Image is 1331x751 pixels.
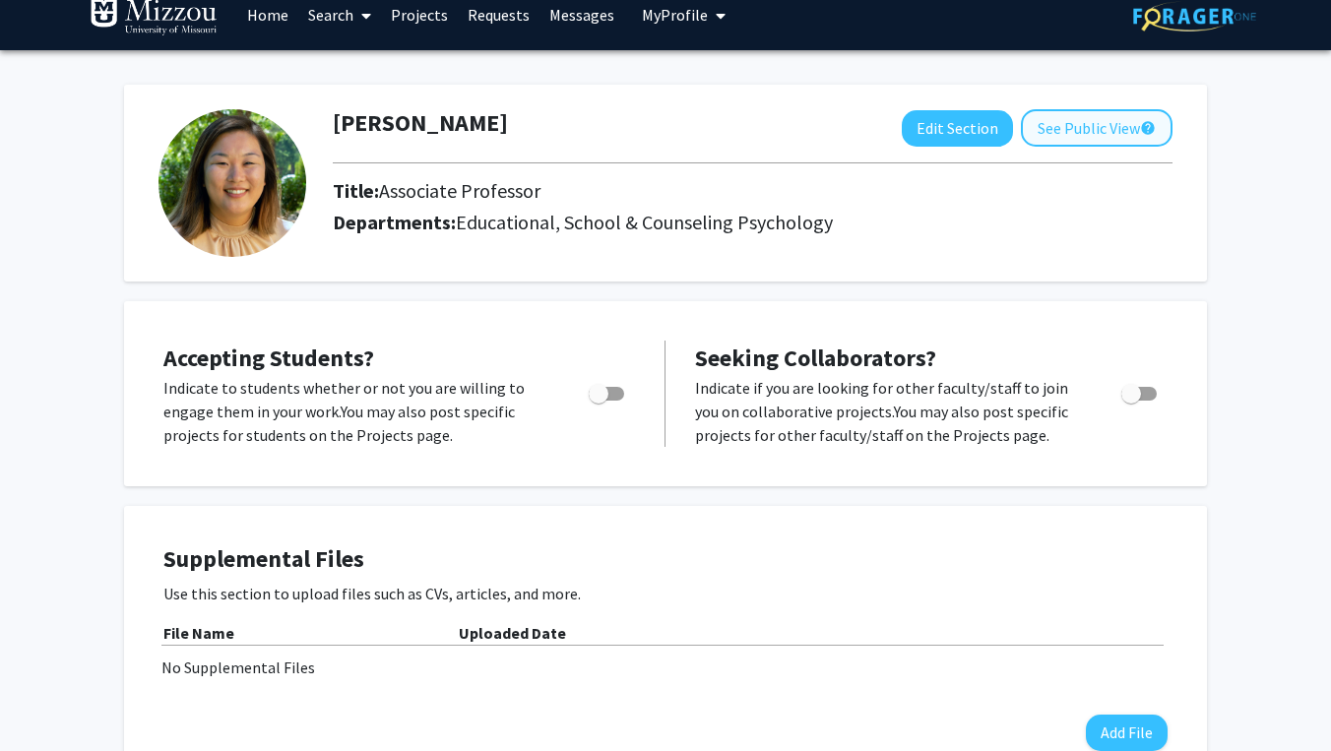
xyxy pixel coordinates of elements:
[163,545,1168,574] h4: Supplemental Files
[642,5,708,25] span: My Profile
[1021,109,1173,147] button: See Public View
[459,623,566,643] b: Uploaded Date
[379,178,540,203] span: Associate Professor
[163,623,234,643] b: File Name
[161,656,1170,679] div: No Supplemental Files
[1113,376,1168,406] div: Toggle
[1140,116,1156,140] mat-icon: help
[15,662,84,736] iframe: Chat
[695,376,1084,447] p: Indicate if you are looking for other faculty/staff to join you on collaborative projects. You ma...
[333,109,508,138] h1: [PERSON_NAME]
[318,211,1187,234] h2: Departments:
[163,376,551,447] p: Indicate to students whether or not you are willing to engage them in your work. You may also pos...
[333,179,540,203] h2: Title:
[695,343,936,373] span: Seeking Collaborators?
[1086,715,1168,751] button: Add File
[456,210,833,234] span: Educational, School & Counseling Psychology
[1133,1,1256,31] img: ForagerOne Logo
[163,582,1168,605] p: Use this section to upload files such as CVs, articles, and more.
[163,343,374,373] span: Accepting Students?
[158,109,306,257] img: Profile Picture
[902,110,1013,147] button: Edit Section
[581,376,635,406] div: Toggle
